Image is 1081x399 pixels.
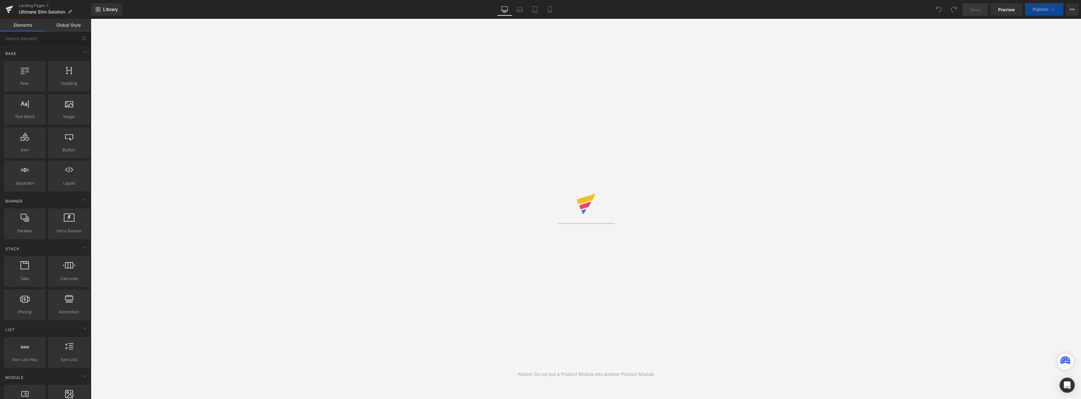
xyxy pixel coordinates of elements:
[1025,3,1063,16] button: Publish
[50,113,88,120] span: Image
[103,7,118,12] span: Library
[1066,3,1078,16] button: More
[19,3,91,8] a: Landing Pages
[497,3,512,16] a: Desktop
[518,371,654,378] div: Notice: Do not put a Product Module into another Product Module
[46,19,91,31] a: Global Style
[1033,7,1048,12] span: Publish
[5,198,23,204] span: Banner
[947,3,960,16] button: Redo
[512,3,527,16] a: Laptop
[990,3,1023,16] a: Preview
[5,246,20,252] span: Stack
[50,356,88,363] span: Icon List
[1060,378,1075,393] div: Open Intercom Messenger
[5,327,15,333] span: List
[50,309,88,315] span: Accordion
[50,147,88,153] span: Button
[50,180,88,186] span: Liquid
[932,3,945,16] button: Undo
[5,51,17,57] span: Base
[50,228,88,234] span: Hero Banner
[6,228,44,234] span: Parallax
[50,275,88,282] span: Carousel
[50,80,88,87] span: Heading
[6,113,44,120] span: Text Block
[5,375,24,380] span: Module
[970,6,980,13] span: Save
[6,309,44,315] span: Pricing
[6,356,44,363] span: Icon List Hoz
[998,6,1015,13] span: Preview
[6,275,44,282] span: Tabs
[6,147,44,153] span: Icon
[6,180,44,186] span: Separator
[527,3,542,16] a: Tablet
[6,80,44,87] span: Row
[91,3,122,16] a: New Library
[542,3,557,16] a: Mobile
[19,9,65,14] span: Ultimate Slim Solution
